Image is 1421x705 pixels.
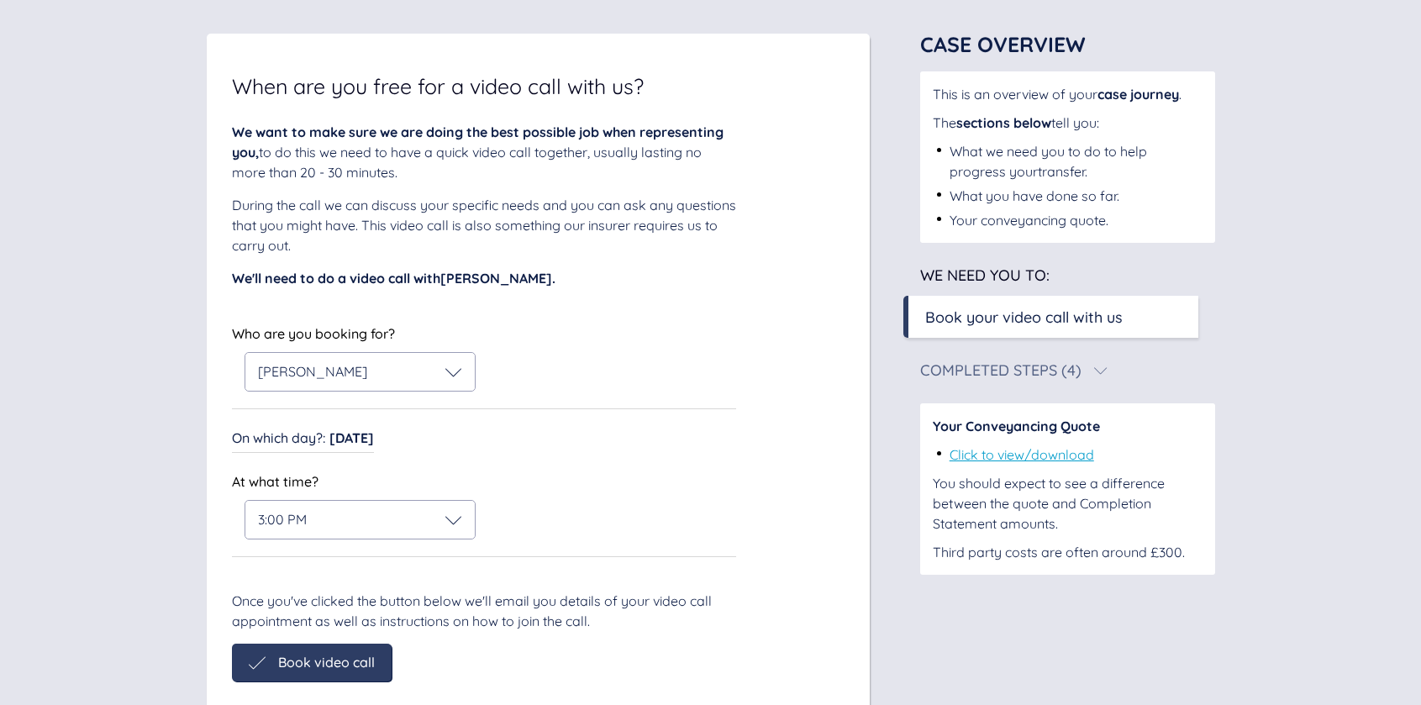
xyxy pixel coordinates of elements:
span: sections below [956,114,1051,131]
div: The tell you: [933,113,1203,133]
span: Your Conveyancing Quote [933,418,1100,434]
div: Once you've clicked the button below we'll email you details of your video call appointment as we... [232,591,736,631]
span: [PERSON_NAME] [258,363,367,380]
div: to do this we need to have a quick video call together, usually lasting no more than 20 - 30 minu... [232,122,736,182]
div: Completed Steps (4) [920,363,1082,378]
span: Who are you booking for? [232,325,395,342]
div: Third party costs are often around £300. [933,542,1203,562]
span: Book video call [278,655,375,670]
div: This is an overview of your . [933,84,1203,104]
div: Book your video call with us [925,306,1123,329]
span: We want to make sure we are doing the best possible job when representing you, [232,124,724,160]
a: Click to view/download [950,446,1094,463]
div: What you have done so far. [950,186,1119,206]
div: You should expect to see a difference between the quote and Completion Statement amounts. [933,473,1203,534]
div: What we need you to do to help progress your transfer . [950,141,1203,182]
div: During the call we can discuss your specific needs and you can ask any questions that you might h... [232,195,736,255]
span: At what time? [232,473,318,490]
span: [DATE] [329,429,374,446]
span: 3:00 PM [258,511,307,528]
span: When are you free for a video call with us? [232,76,644,97]
span: case journey [1097,86,1179,103]
div: Your conveyancing quote. [950,210,1108,230]
span: Case Overview [920,31,1086,57]
span: We need you to: [920,266,1050,285]
span: On which day? : [232,429,325,446]
span: We'll need to do a video call with [PERSON_NAME] . [232,270,555,287]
